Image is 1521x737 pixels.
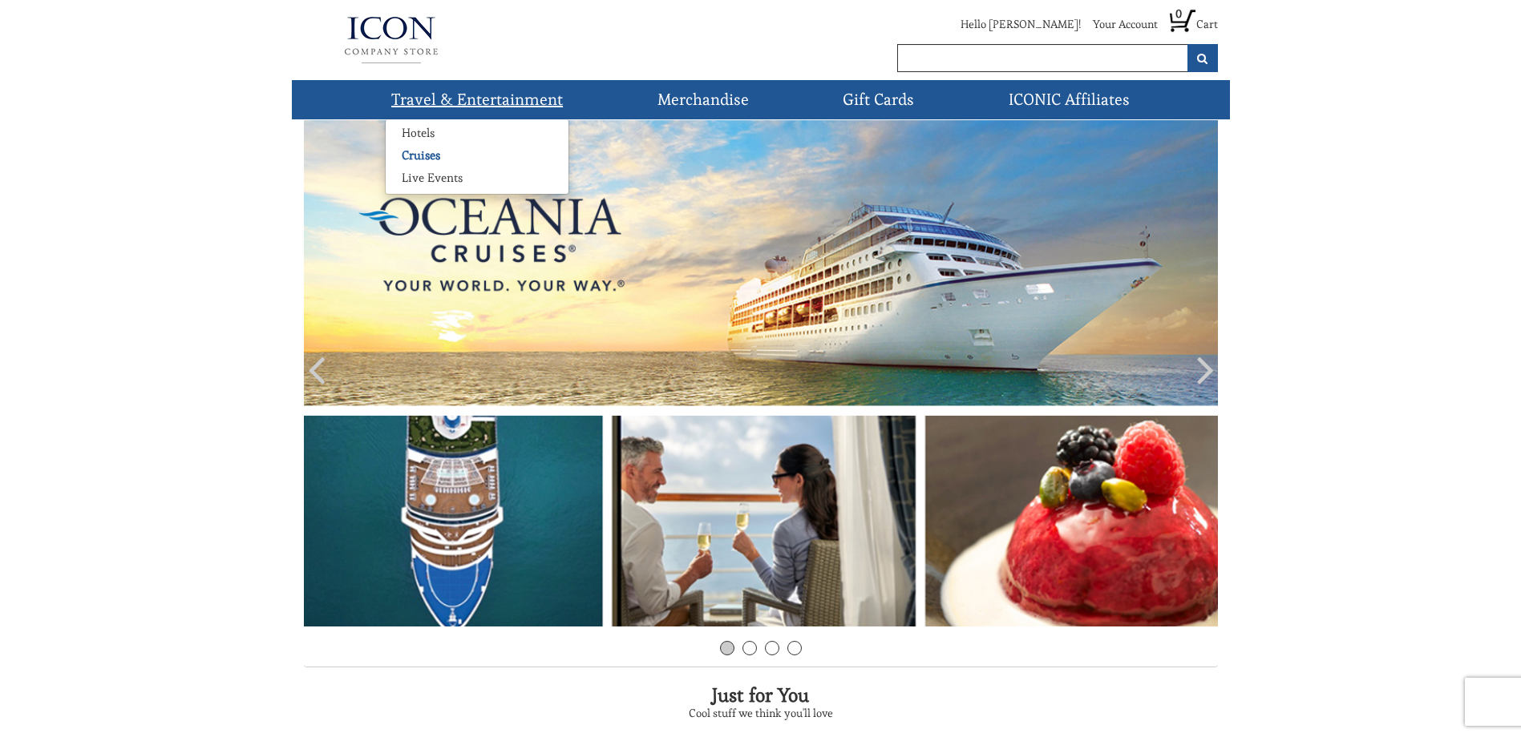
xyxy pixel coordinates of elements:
a: 2 [742,641,757,655]
a: 3 [765,641,779,655]
h3: Cool stuff we think you'll love [304,707,1218,719]
a: Your Account [1093,17,1158,31]
a: Hotels [386,125,451,141]
a: Cruises [386,147,456,163]
a: 1 [720,641,734,655]
a: 0 Cart [1170,17,1218,31]
a: 4 [787,641,802,655]
img: Oceania [304,120,1218,626]
a: Merchandise [651,80,755,119]
a: Gift Cards [836,80,920,119]
a: Live Events [386,170,479,186]
a: ICONIC Affiliates [1002,80,1136,119]
a: Travel & Entertainment [385,80,569,119]
li: Hello [PERSON_NAME]! [949,16,1081,40]
h2: Just for You [304,683,1218,707]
